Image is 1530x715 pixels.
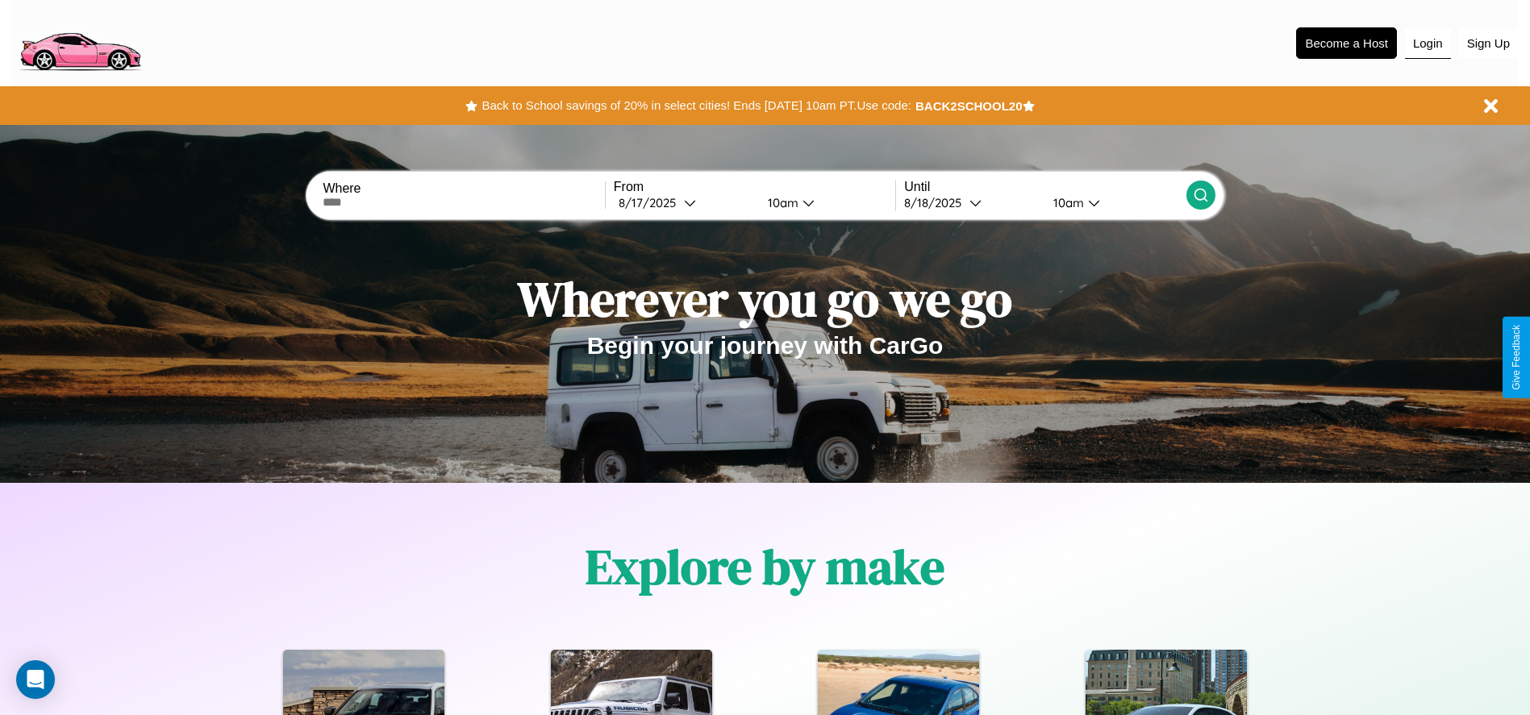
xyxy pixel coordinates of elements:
b: BACK2SCHOOL20 [915,99,1023,113]
button: 10am [1040,194,1186,211]
img: logo [12,8,148,75]
div: Give Feedback [1511,325,1522,390]
button: 8/17/2025 [614,194,755,211]
div: 10am [760,195,803,210]
div: Open Intercom Messenger [16,660,55,699]
label: From [614,180,895,194]
button: 10am [755,194,896,211]
h1: Explore by make [586,534,944,600]
div: 8 / 18 / 2025 [904,195,969,210]
button: Sign Up [1459,28,1518,58]
button: Login [1405,28,1451,59]
div: 8 / 17 / 2025 [619,195,684,210]
div: 10am [1045,195,1088,210]
label: Where [323,181,604,196]
label: Until [904,180,1186,194]
button: Back to School savings of 20% in select cities! Ends [DATE] 10am PT.Use code: [477,94,915,117]
button: Become a Host [1296,27,1397,59]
